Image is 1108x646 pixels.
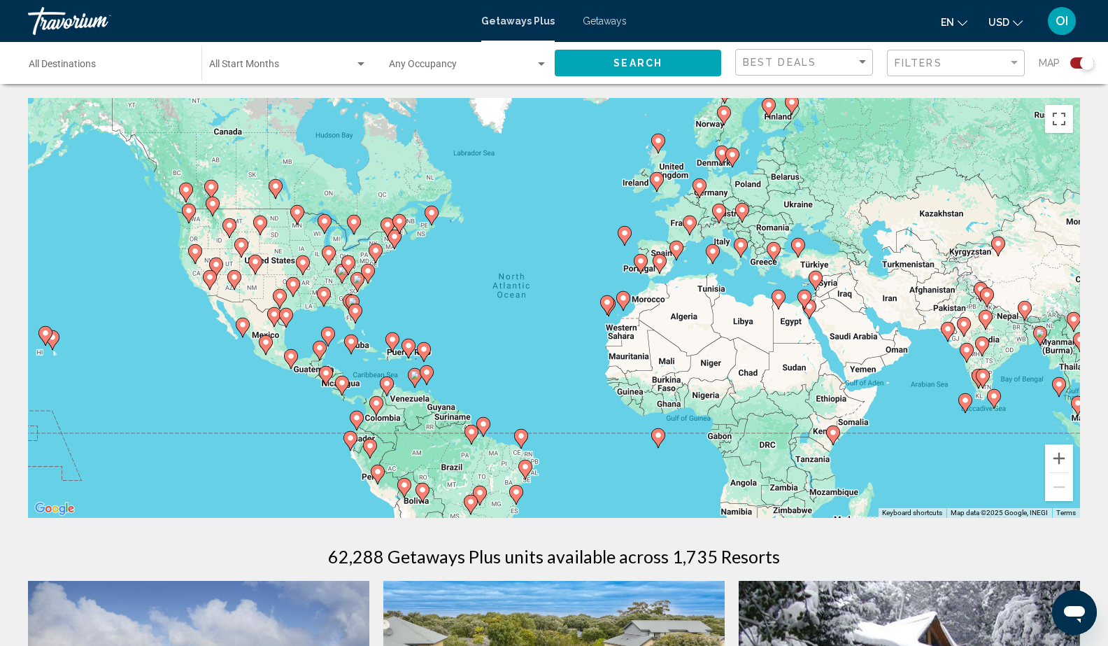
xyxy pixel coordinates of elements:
[743,57,816,68] span: Best Deals
[1039,53,1060,73] span: Map
[988,12,1023,32] button: Change currency
[555,50,721,76] button: Search
[583,15,627,27] a: Getaways
[1045,473,1073,501] button: Zoom out
[1056,509,1076,517] a: Terms
[951,509,1048,517] span: Map data ©2025 Google, INEGI
[887,49,1025,78] button: Filter
[1052,590,1097,635] iframe: Button to launch messaging window
[1045,105,1073,133] button: Toggle fullscreen view
[31,500,78,518] a: Open this area in Google Maps (opens a new window)
[28,7,467,35] a: Travorium
[941,17,954,28] span: en
[895,57,942,69] span: Filters
[613,58,662,69] span: Search
[988,17,1009,28] span: USD
[481,15,555,27] a: Getaways Plus
[1044,6,1080,36] button: User Menu
[743,57,869,69] mat-select: Sort by
[941,12,967,32] button: Change language
[1056,14,1068,28] span: OI
[31,500,78,518] img: Google
[328,546,780,567] h1: 62,288 Getaways Plus units available across 1,735 Resorts
[882,508,942,518] button: Keyboard shortcuts
[1045,444,1073,472] button: Zoom in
